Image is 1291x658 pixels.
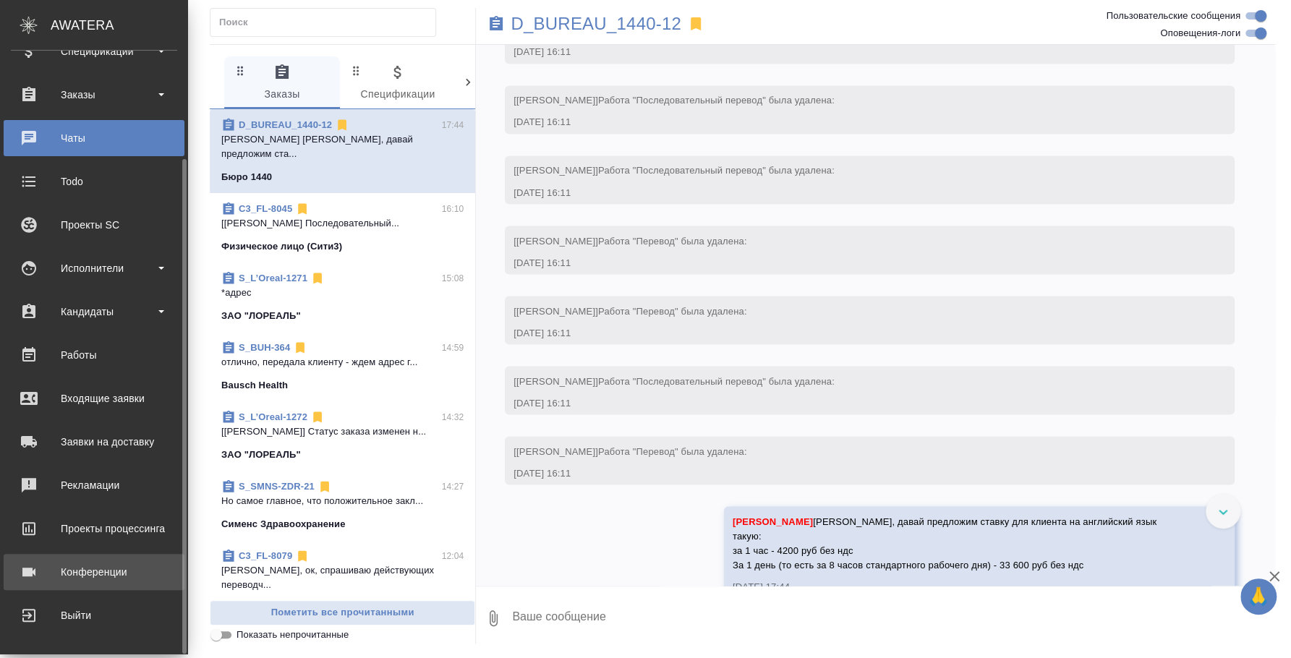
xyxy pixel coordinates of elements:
p: ЗАО "ЛОРЕАЛЬ" [221,448,301,462]
p: *адрес [221,286,464,300]
div: S_L’Oreal-127115:08*адресЗАО "ЛОРЕАЛЬ" [210,262,475,332]
div: S_SMNS-ZDR-2114:27Но самое главное, что положительное закл...Сименс Здравоохранение [210,471,475,540]
a: Рекламации [4,467,184,503]
a: Конференции [4,554,184,590]
a: Проекты процессинга [4,510,184,547]
p: ЗАО "ЛОРЕАЛЬ" [221,309,301,323]
span: 🙏 [1246,581,1271,612]
a: Входящие заявки [4,380,184,416]
span: [[PERSON_NAME]] [514,375,835,386]
div: [DATE] 17:44 [733,579,1184,594]
p: Сименс Здравоохранение [221,517,346,531]
a: S_L’Oreal-1271 [239,273,307,283]
div: AWATERA [51,11,188,40]
p: Бюро 1440 [221,170,272,184]
div: Заказы [11,84,177,106]
div: Заявки на доставку [11,431,177,453]
a: D_BUREAU_1440-12 [511,17,681,31]
svg: Отписаться [310,410,325,424]
span: [[PERSON_NAME]] [514,165,835,176]
span: Оповещения-логи [1160,26,1240,40]
input: Поиск [219,12,435,33]
svg: Зажми и перетащи, чтобы поменять порядок вкладок [349,64,363,77]
div: [DATE] 16:11 [514,466,1184,480]
span: Спецификации [349,64,447,103]
div: Проекты SC [11,214,177,236]
div: Конференции [11,561,177,583]
a: S_SMNS-ZDR-21 [239,481,315,492]
span: [PERSON_NAME] [733,516,813,526]
span: Работа "Перевод" была удалена: [598,305,747,316]
div: [DATE] 16:11 [514,185,1184,200]
div: [DATE] 16:11 [514,255,1184,270]
a: Заявки на доставку [4,424,184,460]
div: Рекламации [11,474,177,496]
span: Работа "Перевод" была удалена: [598,235,747,246]
svg: Отписаться [293,341,307,355]
a: D_BUREAU_1440-12 [239,119,332,130]
button: 🙏 [1240,578,1277,615]
p: отлично, передала клиенту - ждем адрес г... [221,355,464,369]
span: [[PERSON_NAME]] [514,305,746,316]
a: Todo [4,163,184,200]
svg: Отписаться [335,118,349,132]
p: [PERSON_NAME], ок, спрашиваю действующих переводч... [221,563,464,592]
div: [DATE] 16:11 [514,115,1184,129]
span: Пометить все прочитанными [218,604,467,621]
p: Физическое лицо (Сити3) [221,239,342,254]
svg: Зажми и перетащи, чтобы поменять порядок вкладок [234,64,247,77]
span: [[PERSON_NAME]] [514,235,746,246]
svg: Отписаться [295,202,310,216]
span: Работа "Последовательный перевод" была удалена: [598,375,835,386]
div: S_BUH-36414:59отлично, передала клиенту - ждем адрес г...Bausch Health [210,332,475,401]
div: [DATE] 16:11 [514,45,1184,59]
div: [DATE] 16:11 [514,325,1184,340]
p: Но самое главное, что положительное закл... [221,494,464,508]
span: [PERSON_NAME], давай предложим ставку для клиента на английский язык такую: за 1 час - 4200 руб б... [733,516,1159,570]
button: Пометить все прочитанными [210,600,475,625]
a: C3_FL-8045 [239,203,292,214]
div: C3_FL-804516:10[[PERSON_NAME] Последовательный...Физическое лицо (Сити3) [210,193,475,262]
div: Выйти [11,604,177,626]
p: 14:27 [442,479,464,494]
svg: Отписаться [295,549,310,563]
div: Проекты процессинга [11,518,177,539]
a: C3_FL-8079 [239,550,292,561]
p: 16:10 [442,202,464,216]
p: [[PERSON_NAME] Последовательный... [221,216,464,231]
a: S_L’Oreal-1272 [239,411,307,422]
svg: Отписаться [318,479,332,494]
a: Проекты SC [4,207,184,243]
span: Заказы [233,64,331,103]
span: [[PERSON_NAME]] [514,95,835,106]
span: Работа "Последовательный перевод" была удалена: [598,165,835,176]
p: 12:04 [442,549,464,563]
svg: Отписаться [310,271,325,286]
p: Bausch Health [221,378,288,393]
span: Работа "Последовательный перевод" была удалена: [598,95,835,106]
p: 14:32 [442,410,464,424]
a: Выйти [4,597,184,633]
p: 17:44 [442,118,464,132]
p: 15:08 [442,271,464,286]
span: Работа "Перевод" была удалена: [598,445,747,456]
a: Работы [4,337,184,373]
p: 14:59 [442,341,464,355]
a: Чаты [4,120,184,156]
p: [[PERSON_NAME]] Статус заказа изменен н... [221,424,464,439]
span: Показать непрочитанные [237,628,349,642]
div: Исполнители [11,257,177,279]
div: S_L’Oreal-127214:32[[PERSON_NAME]] Статус заказа изменен н...ЗАО "ЛОРЕАЛЬ" [210,401,475,471]
div: Входящие заявки [11,388,177,409]
p: [PERSON_NAME] [PERSON_NAME], давай предложим ста... [221,132,464,161]
a: S_BUH-364 [239,342,290,353]
div: D_BUREAU_1440-1217:44[PERSON_NAME] [PERSON_NAME], давай предложим ста...Бюро 1440 [210,109,475,193]
div: Чаты [11,127,177,149]
div: C3_FL-807912:04[PERSON_NAME], ок, спрашиваю действующих переводч...Физическое лицо (Сити3) [210,540,475,624]
div: [DATE] 16:11 [514,396,1184,410]
span: [[PERSON_NAME]] [514,445,746,456]
div: Todo [11,171,177,192]
div: Работы [11,344,177,366]
span: Пользовательские сообщения [1106,9,1240,23]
